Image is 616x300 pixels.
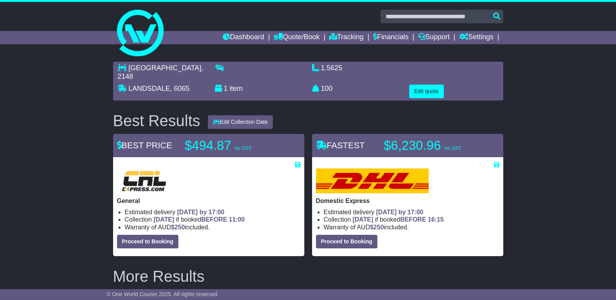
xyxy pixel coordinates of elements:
p: General [117,197,300,205]
span: , 6065 [170,85,190,92]
li: Estimated delivery [125,208,300,216]
span: LANDSDALE [129,85,170,92]
button: Proceed to Booking [117,235,178,248]
span: [GEOGRAPHIC_DATA] [129,64,201,72]
span: BEST PRICE [117,140,172,150]
span: 11:00 [229,216,245,223]
a: Settings [459,31,494,44]
span: 1 [224,85,228,92]
p: Domestic Express [316,197,499,205]
span: [DATE] [154,216,174,223]
p: $6,230.96 [384,138,481,153]
a: Dashboard [223,31,264,44]
span: BEFORE [400,216,426,223]
span: inc GST [235,146,251,151]
h2: More Results [113,268,503,285]
li: Collection [125,216,300,223]
p: $494.87 [185,138,282,153]
li: Warranty of AUD included. [324,224,499,231]
a: Support [418,31,450,44]
img: CRL: General [117,168,171,193]
li: Warranty of AUD included. [125,224,300,231]
span: 1.5625 [321,64,342,72]
span: © One World Courier 2025. All rights reserved. [106,291,219,297]
div: Best Results [109,112,204,129]
span: 100 [321,85,333,92]
span: 250 [373,224,384,231]
span: if booked [154,216,244,223]
span: $ [171,224,185,231]
span: $ [370,224,384,231]
button: Proceed to Booking [316,235,377,248]
span: [DATE] by 17:00 [177,209,225,215]
span: , 2148 [118,64,203,80]
img: DHL: Domestic Express [316,168,429,193]
span: item [230,85,243,92]
span: FASTEST [316,140,365,150]
span: 16:15 [428,216,444,223]
span: [DATE] [352,216,373,223]
button: Edit Collection Date [208,115,273,129]
span: BEFORE [201,216,227,223]
li: Estimated delivery [324,208,499,216]
a: Quote/Book [274,31,319,44]
a: Tracking [329,31,363,44]
span: if booked [352,216,443,223]
a: Financials [373,31,408,44]
span: inc GST [444,146,461,151]
button: Edit quote [409,85,444,98]
span: 250 [175,224,185,231]
span: [DATE] by 17:00 [376,209,424,215]
li: Collection [324,216,499,223]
